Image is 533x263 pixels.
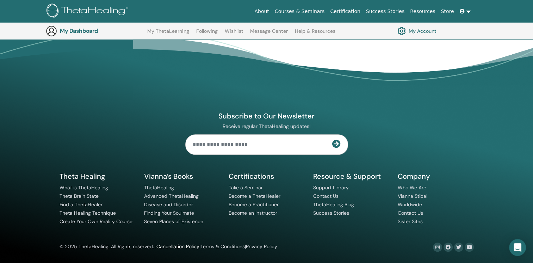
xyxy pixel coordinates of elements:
[313,184,349,191] a: Support Library
[398,184,426,191] a: Who We Are
[60,201,103,208] a: Find a ThetaHealer
[313,201,354,208] a: ThetaHealing Blog
[246,243,277,250] a: Privacy Policy
[252,5,272,18] a: About
[229,201,279,208] a: Become a Practitioner
[363,5,407,18] a: Success Stories
[144,172,220,181] h5: Vianna’s Books
[60,27,130,34] h3: My Dashboard
[509,239,526,256] div: Open Intercom Messenger
[313,172,389,181] h5: Resource & Support
[407,5,438,18] a: Resources
[185,111,348,121] h4: Subscribe to Our Newsletter
[272,5,328,18] a: Courses & Seminars
[398,218,423,225] a: Sister Sites
[156,243,199,250] a: Cancellation Policy
[144,193,199,199] a: Advanced ThetaHealing
[185,123,348,129] p: Receive regular ThetaHealing updates!
[144,210,194,216] a: Finding Your Soulmate
[147,28,189,39] a: My ThetaLearning
[196,28,218,39] a: Following
[144,201,193,208] a: Disease and Disorder
[398,201,422,208] a: Worldwide
[225,28,243,39] a: Wishlist
[60,218,132,225] a: Create Your Own Reality Course
[46,25,57,37] img: generic-user-icon.jpg
[398,193,427,199] a: Vianna Stibal
[250,28,288,39] a: Message Center
[60,184,108,191] a: What is ThetaHealing
[60,243,277,251] div: © 2025 ThetaHealing. All Rights reserved. | | |
[144,218,203,225] a: Seven Planes of Existence
[144,184,174,191] a: ThetaHealing
[397,25,406,37] img: cog.svg
[229,184,263,191] a: Take a Seminar
[229,172,305,181] h5: Certifications
[295,28,335,39] a: Help & Resources
[229,210,277,216] a: Become an Instructor
[398,172,474,181] h5: Company
[229,193,280,199] a: Become a ThetaHealer
[60,193,99,199] a: Theta Brain State
[60,172,136,181] h5: Theta Healing
[313,193,339,199] a: Contact Us
[47,4,131,19] img: logo.png
[313,210,349,216] a: Success Stories
[327,5,363,18] a: Certification
[397,25,436,37] a: My Account
[398,210,423,216] a: Contact Us
[60,210,116,216] a: Theta Healing Technique
[438,5,457,18] a: Store
[200,243,245,250] a: Terms & Conditions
